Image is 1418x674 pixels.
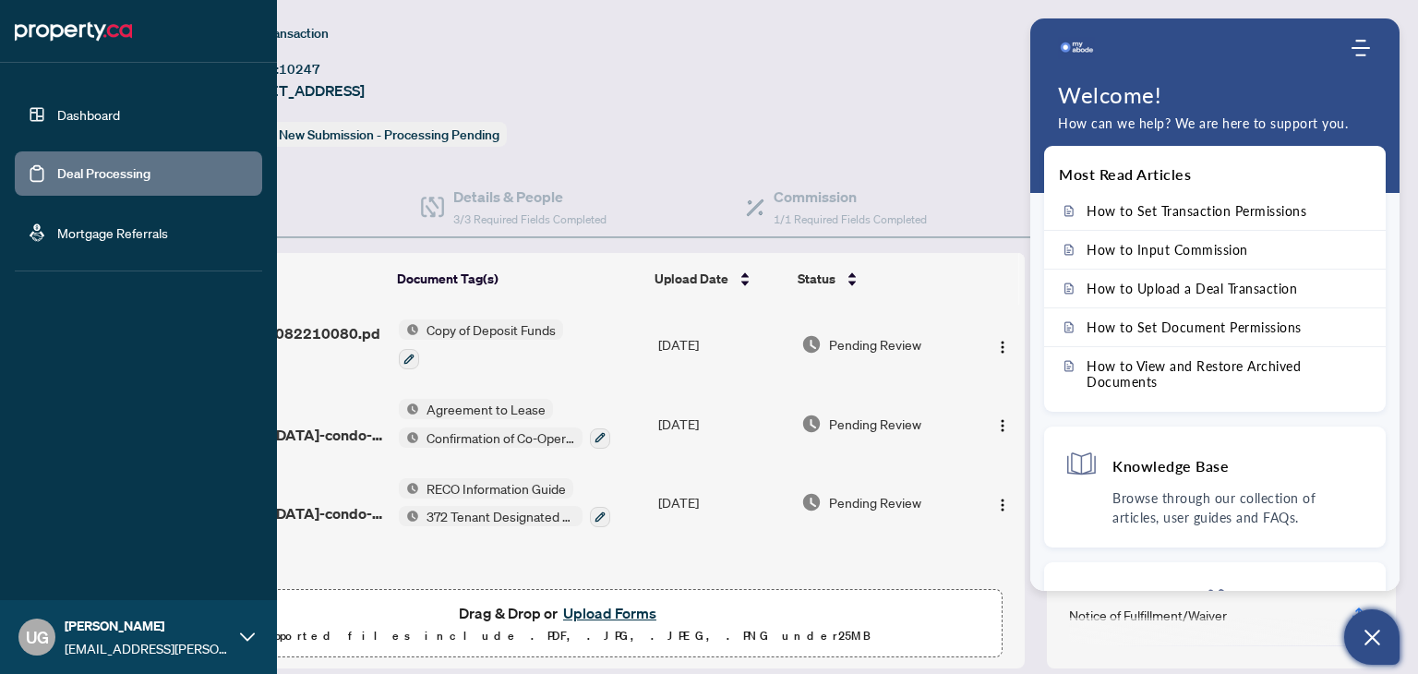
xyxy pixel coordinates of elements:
[1058,30,1095,66] img: logo
[774,186,927,208] h4: Commission
[399,506,419,526] img: Status Icon
[419,319,563,340] span: Copy of Deposit Funds
[1044,192,1386,230] a: How to Set Transaction Permissions
[1044,347,1386,401] a: How to View and Restore Archived Documents
[1349,39,1372,57] div: Modules Menu
[1044,427,1386,548] div: Knowledge BaseBrowse through our collection of articles, user guides and FAQs.
[65,638,231,658] span: [EMAIL_ADDRESS][PERSON_NAME][DOMAIN_NAME]
[1069,605,1227,625] div: Notice of Fulfillment/Waiver
[988,330,1017,359] button: Logo
[399,478,419,499] img: Status Icon
[390,253,647,305] th: Document Tag(s)
[1112,456,1229,475] h4: Knowledge Base
[57,106,120,123] a: Dashboard
[229,79,365,102] span: [STREET_ADDRESS]
[558,601,662,625] button: Upload Forms
[1087,242,1248,258] span: How to Input Commission
[1087,358,1365,390] span: How to View and Restore Archived Documents
[1087,203,1306,219] span: How to Set Transaction Permissions
[995,340,1010,355] img: Logo
[995,498,1010,512] img: Logo
[399,319,419,340] img: Status Icon
[57,165,150,182] a: Deal Processing
[419,399,553,419] span: Agreement to Lease
[829,414,921,434] span: Pending Review
[419,427,583,448] span: Confirmation of Co-Operation
[988,487,1017,517] button: Logo
[801,334,822,355] img: Document Status
[1087,319,1302,335] span: How to Set Document Permissions
[399,399,610,449] button: Status IconAgreement to LeaseStatus IconConfirmation of Co-Operation
[655,269,728,289] span: Upload Date
[651,305,795,384] td: [DATE]
[651,463,795,543] td: [DATE]
[453,186,607,208] h4: Details & People
[229,122,507,147] div: Status:
[459,601,662,625] span: Drag & Drop or
[279,61,320,78] span: 10247
[801,414,822,434] img: Document Status
[1058,81,1372,108] h1: Welcome!
[453,212,607,226] span: 3/3 Required Fields Completed
[651,384,795,463] td: [DATE]
[130,625,991,647] p: Supported files include .PDF, .JPG, .JPEG, .PNG under 25 MB
[230,25,329,42] span: View Transaction
[829,334,921,355] span: Pending Review
[399,427,419,448] img: Status Icon
[399,319,563,369] button: Status IconCopy of Deposit Funds
[15,17,132,46] img: logo
[1044,308,1386,346] a: How to Set Document Permissions
[399,478,610,528] button: Status IconRECO Information GuideStatus Icon372 Tenant Designated Representation Agreement with C...
[774,212,927,226] span: 1/1 Required Fields Completed
[1058,30,1095,66] span: Company logo
[829,492,921,512] span: Pending Review
[801,492,822,512] img: Document Status
[419,506,583,526] span: 372 Tenant Designated Representation Agreement with Company Schedule A
[1044,231,1386,269] a: How to Input Commission
[647,253,790,305] th: Upload Date
[26,624,49,650] span: UG
[798,269,835,289] span: Status
[119,590,1002,658] span: Drag & Drop orUpload FormsSupported files include .PDF, .JPG, .JPEG, .PNG under25MB
[1112,488,1365,527] p: Browse through our collection of articles, user guides and FAQs.
[57,224,168,241] a: Mortgage Referrals
[279,126,499,143] span: New Submission - Processing Pending
[1058,114,1372,134] p: How can we help? We are here to support you.
[419,478,573,499] span: RECO Information Guide
[790,253,968,305] th: Status
[1344,609,1400,665] button: Open asap
[399,399,419,419] img: Status Icon
[988,409,1017,439] button: Logo
[1087,281,1297,296] span: How to Upload a Deal Transaction
[65,616,231,636] span: [PERSON_NAME]
[1044,270,1386,307] a: How to Upload a Deal Transaction
[995,418,1010,433] img: Logo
